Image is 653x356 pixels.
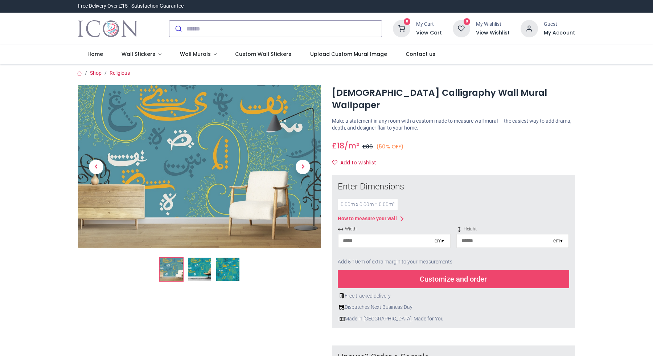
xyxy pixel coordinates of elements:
a: Previous [78,110,114,224]
span: Upload Custom Mural Image [310,50,387,58]
div: 0.00 m x 0.00 m = 0.00 m² [338,199,398,210]
a: My Account [544,29,575,37]
div: Made in [GEOGRAPHIC_DATA], Made for You [338,315,569,323]
div: Free Delivery Over £15 - Satisfaction Guarantee [78,3,184,10]
small: (50% OFF) [376,143,404,151]
span: Next [296,160,310,174]
span: Home [87,50,103,58]
a: Logo of Icon Wall Stickers [78,19,138,39]
span: Height [456,226,569,232]
button: Submit [169,21,186,37]
div: Customize and order [338,270,569,288]
span: 36 [366,143,373,150]
div: cm ▾ [553,237,563,245]
img: WS-45612-02 [188,258,211,281]
a: 0 [393,25,410,31]
img: WS-45612-03 [216,258,239,281]
img: Islamic Calligraphy Wall Mural Wallpaper [78,85,321,248]
a: Religious [110,70,130,76]
div: Enter Dimensions [338,181,569,193]
span: Width [338,226,451,232]
img: Icon Wall Stickers [78,19,138,39]
div: Free tracked delivery [338,292,569,300]
div: My Wishlist [476,21,510,28]
span: Wall Murals [180,50,211,58]
i: Add to wishlist [332,160,337,165]
button: Add to wishlistAdd to wishlist [332,157,382,169]
span: Wall Stickers [122,50,155,58]
div: cm ▾ [435,237,444,245]
span: Previous [89,160,103,174]
span: /m² [344,140,359,151]
span: 18 [337,140,344,151]
img: Islamic Calligraphy Wall Mural Wallpaper [160,258,183,281]
div: Add 5-10cm of extra margin to your measurements. [338,254,569,270]
a: View Cart [416,29,442,37]
p: Make a statement in any room with a custom made to measure wall mural — the easiest way to add dr... [332,118,575,132]
span: Contact us [406,50,435,58]
a: Wall Murals [171,45,226,64]
sup: 0 [464,18,471,25]
a: 0 [453,25,470,31]
div: Guest [544,21,575,28]
sup: 0 [404,18,411,25]
a: Wall Stickers [112,45,171,64]
a: View Wishlist [476,29,510,37]
span: £ [332,140,344,151]
img: uk [339,316,345,322]
div: How to measure your wall [338,215,397,222]
span: Custom Wall Stickers [235,50,291,58]
iframe: Customer reviews powered by Trustpilot [423,3,575,10]
a: Shop [90,70,102,76]
div: My Cart [416,21,442,28]
div: Dispatches Next Business Day [338,304,569,311]
span: £ [362,143,373,150]
a: Next [285,110,321,224]
h1: [DEMOGRAPHIC_DATA] Calligraphy Wall Mural Wallpaper [332,87,575,112]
